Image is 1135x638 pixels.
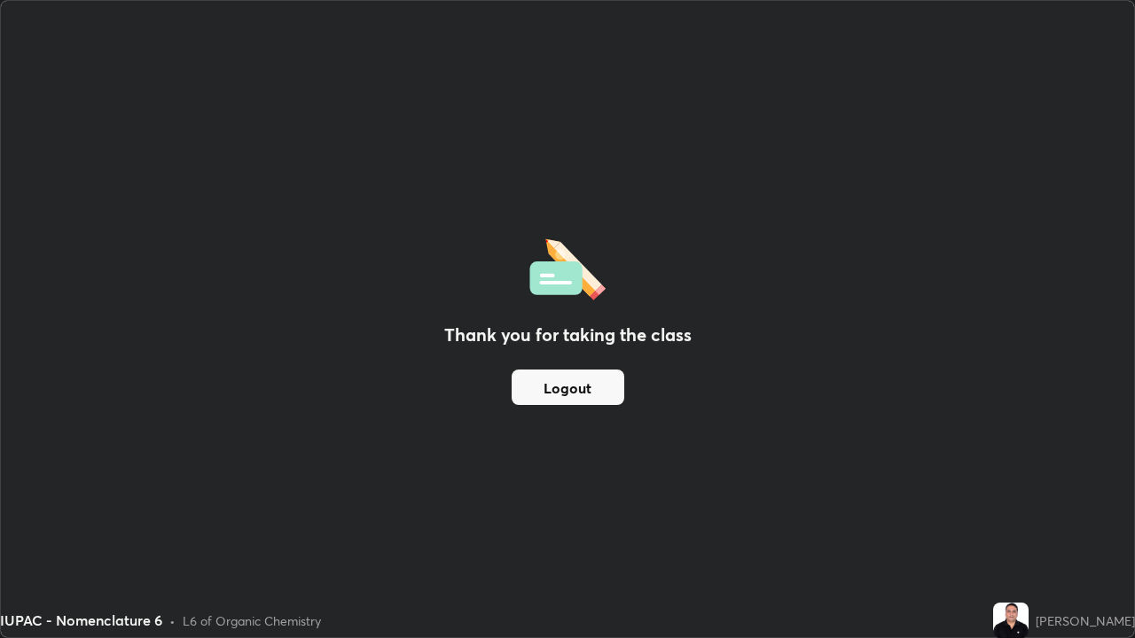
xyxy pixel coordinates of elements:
div: L6 of Organic Chemistry [183,611,321,630]
img: 215bafacb3b8478da4d7c369939e23a8.jpg [993,603,1029,638]
img: offlineFeedback.1438e8b3.svg [529,233,606,300]
button: Logout [512,370,624,405]
div: [PERSON_NAME] [1036,611,1135,630]
div: • [169,611,176,630]
h2: Thank you for taking the class [444,322,692,348]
